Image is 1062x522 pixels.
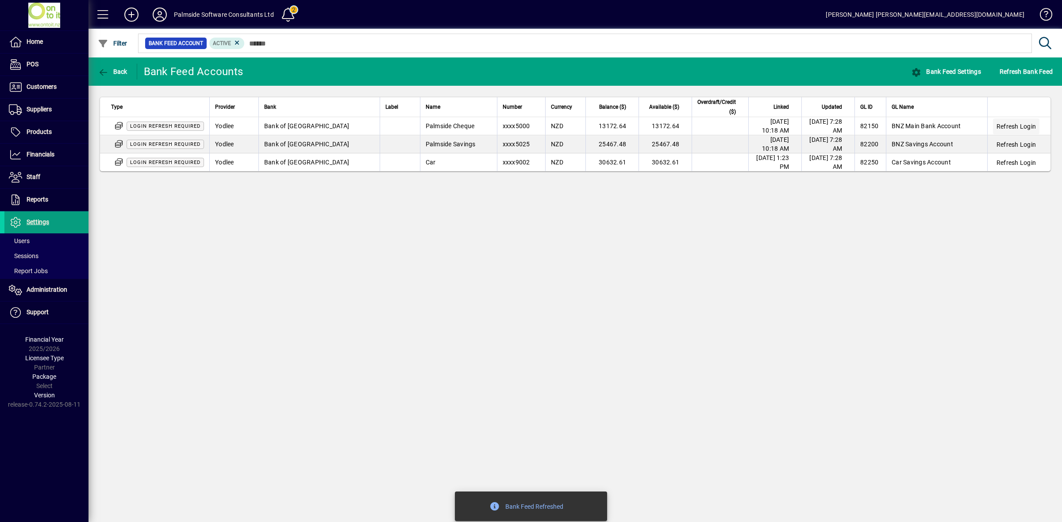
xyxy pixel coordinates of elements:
span: Provider [215,102,235,112]
span: Products [27,128,52,135]
span: Yodlee [215,159,234,166]
span: BNZ Savings Account [892,141,953,148]
app-status-label: Multi-factor authentication (MFA) refresh required [127,140,204,147]
div: Linked [754,102,797,112]
td: 25467.48 [639,135,692,153]
span: 82200 [860,141,878,148]
span: Type [111,102,123,112]
a: Products [4,121,88,143]
span: Bank of [GEOGRAPHIC_DATA] [264,141,349,148]
span: Administration [27,286,67,293]
span: POS [27,61,38,68]
div: Provider [215,102,253,112]
div: GL ID [860,102,881,112]
app-status-label: Multi-factor authentication (MFA) refresh required [127,122,204,129]
span: Palmside Cheque [426,122,475,130]
span: Report Jobs [9,267,48,274]
a: Administration [4,279,88,301]
span: Overdraft/Credit ($) [697,97,736,117]
button: Refresh Login [993,137,1039,152]
div: Number [503,102,540,112]
a: Home [4,31,88,53]
span: Home [27,38,43,45]
button: Bank Feed Settings [909,64,983,80]
span: Car Savings Account [892,159,951,166]
span: Currency [551,102,572,112]
a: Support [4,301,88,324]
span: Refresh Login [997,158,1036,167]
div: Bank Feed Accounts [144,65,243,79]
span: Staff [27,173,40,180]
td: [DATE] 7:28 AM [801,117,854,135]
span: 82150 [860,122,878,130]
span: Active [213,40,231,46]
td: 30632.61 [585,153,639,171]
span: Refresh Login [997,140,1036,149]
span: Yodlee [215,141,234,148]
span: Package [32,373,56,380]
div: Label [385,102,415,112]
mat-chip: Activation Status: Active [209,38,245,49]
span: Number [503,102,522,112]
a: Staff [4,166,88,188]
td: 25467.48 [585,135,639,153]
span: Suppliers [27,106,52,113]
span: Label [385,102,398,112]
span: Version [34,392,55,399]
td: [DATE] 10:18 AM [748,117,801,135]
span: Linked [773,102,789,112]
div: Overdraft/Credit ($) [697,97,744,117]
span: Financials [27,151,54,158]
span: Bank of [GEOGRAPHIC_DATA] [264,122,349,130]
a: Financials [4,144,88,166]
div: [PERSON_NAME] [PERSON_NAME][EMAIL_ADDRESS][DOMAIN_NAME] [826,8,1024,22]
button: Add [117,7,146,23]
span: Car [426,159,436,166]
div: Updated [807,102,850,112]
span: Filter [98,40,127,47]
span: Available ($) [649,102,679,112]
button: Filter [96,35,130,51]
span: Financial Year [25,336,64,343]
div: GL Name [892,102,982,112]
span: Bank Feed Settings [911,68,981,75]
span: GL ID [860,102,873,112]
span: xxxx5000 [503,122,530,130]
button: Refresh Bank Feed [997,64,1055,80]
span: Bank of [GEOGRAPHIC_DATA] [264,159,349,166]
span: Name [426,102,440,112]
div: Type [111,102,204,112]
td: [DATE] 7:28 AM [801,153,854,171]
span: NZD [551,122,563,130]
span: Yodlee [215,122,234,130]
span: Login refresh required [130,123,200,129]
a: Sessions [4,248,88,263]
div: Palmside Software Consultants Ltd [174,8,274,22]
span: BNZ Main Bank Account [892,122,961,130]
span: Login refresh required [130,160,200,165]
span: Bank [264,102,276,112]
button: Refresh Login [993,155,1039,171]
span: Support [27,309,49,316]
td: [DATE] 10:18 AM [748,135,801,153]
div: Bank [264,102,374,112]
span: 82250 [860,159,878,166]
td: 13172.64 [585,117,639,135]
span: Users [9,237,30,244]
span: NZD [551,159,563,166]
button: Profile [146,7,174,23]
div: Balance ($) [591,102,634,112]
a: Knowledge Base [1033,2,1051,30]
button: Back [96,64,130,80]
button: Refresh Login [993,118,1039,134]
span: Reports [27,196,48,203]
span: GL Name [892,102,914,112]
div: Available ($) [644,102,687,112]
span: NZD [551,141,563,148]
td: 30632.61 [639,153,692,171]
td: [DATE] 1:23 PM [748,153,801,171]
app-page-header-button: Back [88,64,137,80]
td: [DATE] 7:28 AM [801,135,854,153]
div: Currency [551,102,580,112]
a: POS [4,53,88,76]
